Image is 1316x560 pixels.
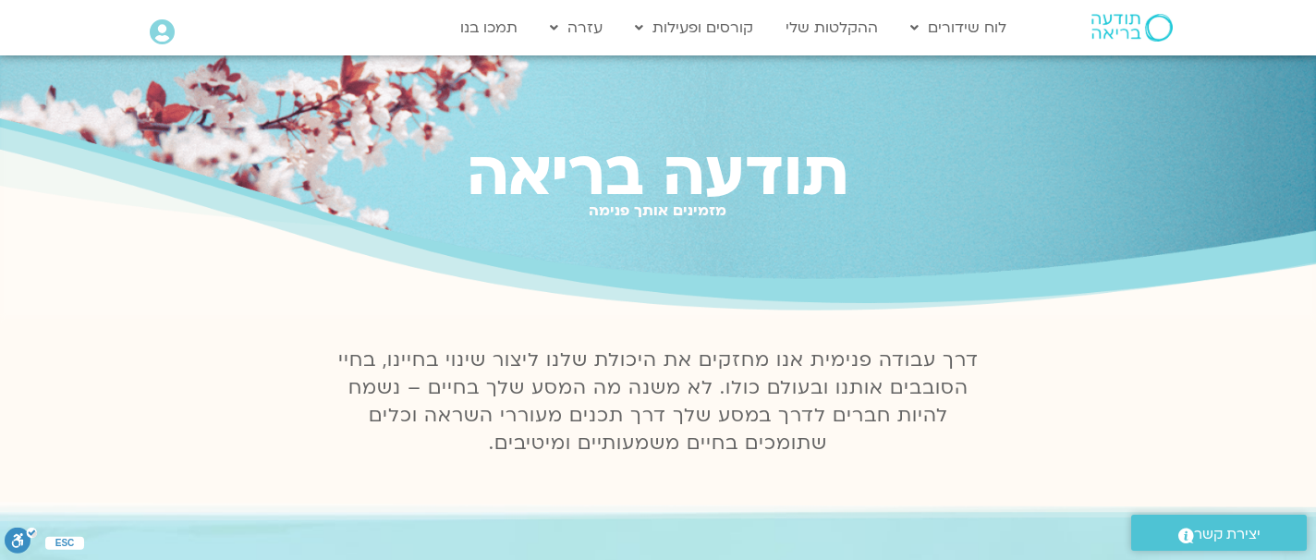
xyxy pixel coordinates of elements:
[1194,522,1261,547] span: יצירת קשר
[327,347,989,457] p: דרך עבודה פנימית אנו מחזקים את היכולת שלנו ליצור שינוי בחיינו, בחיי הסובבים אותנו ובעולם כולו. לא...
[626,10,762,45] a: קורסים ופעילות
[776,10,887,45] a: ההקלטות שלי
[1091,14,1173,42] img: תודעה בריאה
[541,10,612,45] a: עזרה
[901,10,1016,45] a: לוח שידורים
[451,10,527,45] a: תמכו בנו
[1131,515,1307,551] a: יצירת קשר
